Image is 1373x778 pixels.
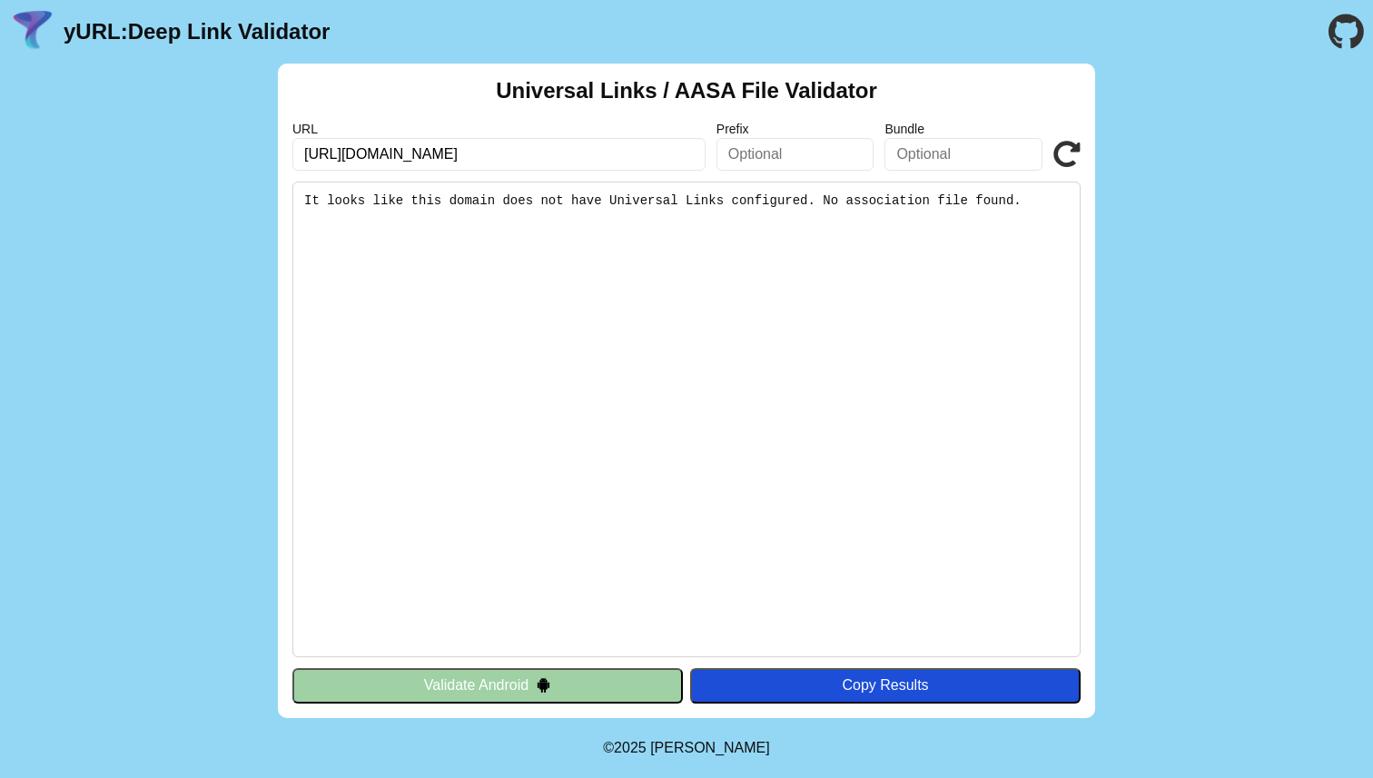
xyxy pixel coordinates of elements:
[292,182,1081,657] pre: It looks like this domain does not have Universal Links configured. No association file found.
[650,740,770,755] a: Michael Ibragimchayev's Personal Site
[292,122,706,136] label: URL
[496,78,877,103] h2: Universal Links / AASA File Validator
[884,138,1042,171] input: Optional
[614,740,647,755] span: 2025
[9,8,56,55] img: yURL Logo
[716,122,874,136] label: Prefix
[884,122,1042,136] label: Bundle
[64,19,330,44] a: yURL:Deep Link Validator
[536,677,551,693] img: droidIcon.svg
[699,677,1072,694] div: Copy Results
[716,138,874,171] input: Optional
[292,138,706,171] input: Required
[603,718,769,778] footer: ©
[690,668,1081,703] button: Copy Results
[292,668,683,703] button: Validate Android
